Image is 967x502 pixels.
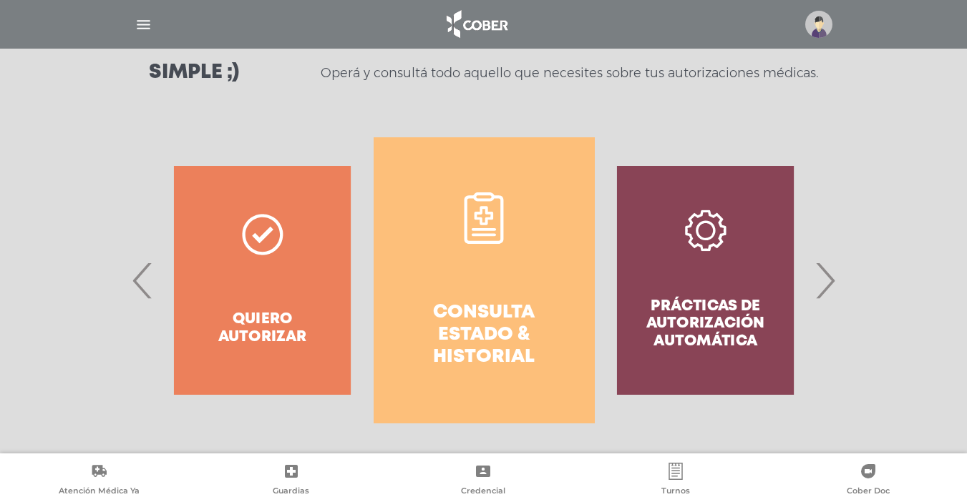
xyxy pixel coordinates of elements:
h3: Simple ;) [149,63,239,83]
a: Credencial [387,463,580,499]
span: Credencial [461,486,505,498]
a: Turnos [580,463,772,499]
a: Atención Médica Ya [3,463,195,499]
span: Previous [129,242,157,319]
a: Consulta estado & historial [374,137,595,423]
img: Cober_menu-lines-white.svg [135,16,152,34]
span: Cober Doc [847,486,890,498]
p: Operá y consultá todo aquello que necesites sobre tus autorizaciones médicas. [321,64,818,82]
a: Cober Doc [772,463,964,499]
img: logo_cober_home-white.png [439,7,514,41]
h4: Consulta estado & historial [399,302,569,369]
a: Guardias [195,463,388,499]
span: Guardias [273,486,309,498]
span: Next [811,242,839,319]
span: Turnos [661,486,690,498]
span: Atención Médica Ya [59,486,140,498]
img: profile-placeholder.svg [805,11,832,38]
